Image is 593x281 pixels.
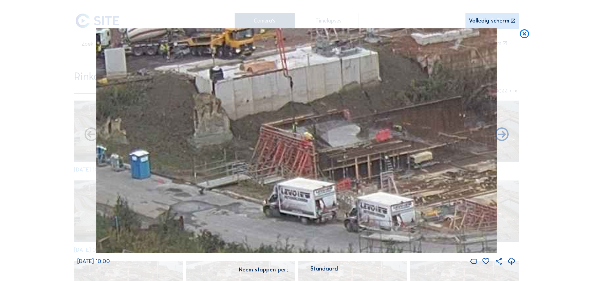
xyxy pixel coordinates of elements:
[83,126,99,143] i: Forward
[494,126,510,143] i: Back
[96,28,497,253] img: Image
[294,266,354,274] div: Standaard
[469,18,509,24] div: Volledig scherm
[77,258,110,265] span: [DATE] 10:00
[310,266,338,271] div: Standaard
[239,267,288,273] div: Neem stappen per:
